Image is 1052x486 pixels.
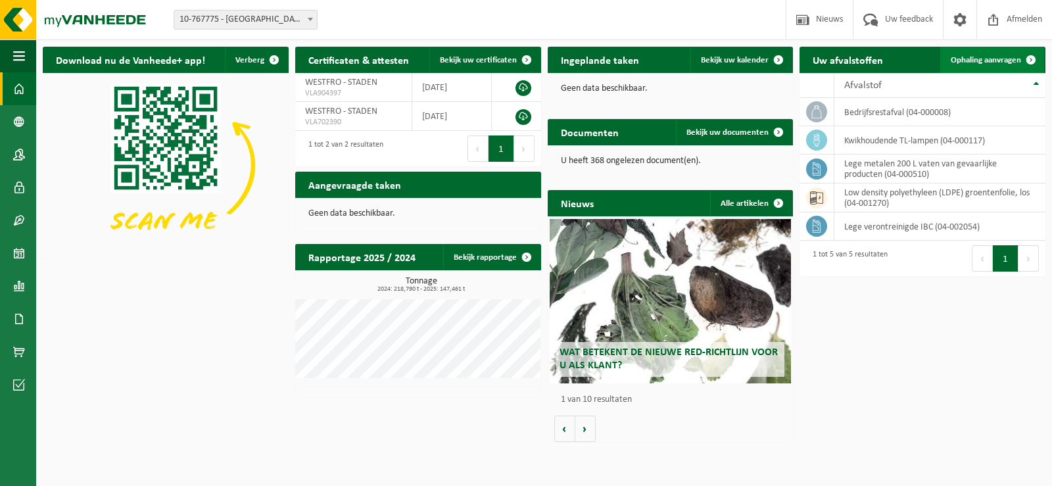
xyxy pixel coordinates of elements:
[806,244,888,273] div: 1 tot 5 van 5 resultaten
[489,135,514,162] button: 1
[440,56,517,64] span: Bekijk uw certificaten
[550,219,790,383] a: Wat betekent de nieuwe RED-richtlijn voor u als klant?
[560,347,778,370] span: Wat betekent de nieuwe RED-richtlijn voor u als klant?
[834,212,1045,241] td: Lege verontreinigde IBC (04-002054)
[561,157,780,166] p: U heeft 368 ongelezen document(en).
[676,119,792,145] a: Bekijk uw documenten
[834,98,1045,126] td: bedrijfsrestafval (04-000008)
[710,190,792,216] a: Alle artikelen
[443,244,540,270] a: Bekijk rapportage
[575,416,596,442] button: Volgende
[690,47,792,73] a: Bekijk uw kalender
[993,245,1018,272] button: 1
[561,84,780,93] p: Geen data beschikbaar.
[972,245,993,272] button: Previous
[305,117,402,128] span: VLA702390
[305,107,377,116] span: WESTFRO - STADEN
[548,47,652,72] h2: Ingeplande taken
[174,10,318,30] span: 10-767775 - WESTFRO - STADEN
[302,134,383,163] div: 1 tot 2 van 2 resultaten
[429,47,540,73] a: Bekijk uw certificaten
[295,47,422,72] h2: Certificaten & attesten
[174,11,317,29] span: 10-767775 - WESTFRO - STADEN
[43,47,218,72] h2: Download nu de Vanheede+ app!
[844,80,882,91] span: Afvalstof
[302,277,541,293] h3: Tonnage
[305,88,402,99] span: VLA904397
[514,135,535,162] button: Next
[561,395,787,404] p: 1 van 10 resultaten
[43,73,289,257] img: Download de VHEPlus App
[940,47,1044,73] a: Ophaling aanvragen
[235,56,264,64] span: Verberg
[548,119,632,145] h2: Documenten
[1018,245,1039,272] button: Next
[295,172,414,197] h2: Aangevraagde taken
[467,135,489,162] button: Previous
[308,209,528,218] p: Geen data beschikbaar.
[554,416,575,442] button: Vorige
[834,126,1045,155] td: kwikhoudende TL-lampen (04-000117)
[951,56,1021,64] span: Ophaling aanvragen
[834,155,1045,183] td: lege metalen 200 L vaten van gevaarlijke producten (04-000510)
[686,128,769,137] span: Bekijk uw documenten
[305,78,377,87] span: WESTFRO - STADEN
[295,244,429,270] h2: Rapportage 2025 / 2024
[412,102,492,131] td: [DATE]
[302,286,541,293] span: 2024: 218,790 t - 2025: 147,461 t
[834,183,1045,212] td: low density polyethyleen (LDPE) groentenfolie, los (04-001270)
[701,56,769,64] span: Bekijk uw kalender
[548,190,607,216] h2: Nieuws
[412,73,492,102] td: [DATE]
[800,47,896,72] h2: Uw afvalstoffen
[225,47,287,73] button: Verberg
